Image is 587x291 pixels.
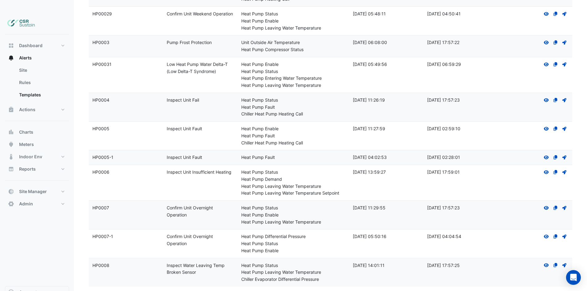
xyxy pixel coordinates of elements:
[8,107,14,113] app-icon: Actions
[167,97,234,104] div: Inspect Unit Fail
[8,42,14,49] app-icon: Dashboard
[241,190,345,197] div: Heat Pump Leaving Water Temperature Setpoint
[562,126,567,131] fa-icon: Deploy
[14,76,69,89] a: Rules
[167,233,234,247] div: Confirm Unit Overnight Operation
[167,262,234,276] div: Inspect Water Leaving Temp Broken Sensor
[241,61,345,68] div: Heat Pump Enable
[553,205,558,210] fa-icon: The template is owned by a different customer and is shared with you. A copy has to be created to...
[566,270,581,285] div: Open Intercom Messenger
[19,154,42,160] span: Indoor Env
[353,204,420,212] div: [DATE] 11:29:55
[5,163,69,175] button: Reports
[553,263,558,268] fa-icon: The template is owned by a different customer and is shared with you. A copy has to be created to...
[427,61,494,68] div: [DATE] 06:59:29
[353,97,420,104] div: [DATE] 11:26:19
[241,269,345,276] div: Heat Pump Leaving Water Temperature
[427,204,494,212] div: [DATE] 17:57:23
[353,262,420,269] div: [DATE] 14:01:11
[353,61,420,68] div: [DATE] 05:49:56
[562,40,567,45] fa-icon: Deploy
[5,151,69,163] button: Indoor Env
[544,169,549,175] fa-icon: View
[241,233,345,240] div: Heat Pump Differential Pressure
[353,125,420,132] div: [DATE] 11:27:59
[241,39,345,46] div: Unit Outside Air Temperature
[19,42,43,49] span: Dashboard
[241,10,345,18] div: Heat Pump Status
[19,55,32,61] span: Alerts
[544,155,549,160] fa-icon: View
[241,154,345,161] div: Heat Pump Fault
[562,11,567,16] fa-icon: Deploy
[427,262,494,269] div: [DATE] 17:57:25
[353,39,420,46] div: [DATE] 06:08:00
[544,62,549,67] fa-icon: View
[553,62,558,67] fa-icon: The template is owned by a different customer and is shared with you. A copy has to be created to...
[562,263,567,268] fa-icon: Deploy
[427,10,494,18] div: [DATE] 04:50:41
[92,233,159,240] div: HP0007-1
[241,97,345,104] div: Heat Pump Status
[241,183,345,190] div: Heat Pump Leaving Water Temperature
[92,204,159,212] div: HP0007
[92,169,159,176] div: HP0006
[8,55,14,61] app-icon: Alerts
[5,103,69,116] button: Actions
[7,17,35,30] img: Company Logo
[553,11,558,16] fa-icon: The template is owned by a different customer and is shared with you. A copy has to be created to...
[562,169,567,175] fa-icon: Deploy
[562,97,567,103] fa-icon: Deploy
[553,126,558,131] fa-icon: The template is owned by a different customer and is shared with you. A copy has to be created to...
[241,169,345,176] div: Heat Pump Status
[92,125,159,132] div: HP0005
[92,97,159,104] div: HP0004
[241,240,345,247] div: Heat Pump Status
[353,233,420,240] div: [DATE] 05:50:16
[14,64,69,76] a: Site
[8,201,14,207] app-icon: Admin
[427,233,494,240] div: [DATE] 04:04:54
[562,155,567,160] fa-icon: Deploy
[8,129,14,135] app-icon: Charts
[427,154,494,161] div: [DATE] 02:28:01
[19,129,33,135] span: Charts
[5,126,69,138] button: Charts
[241,75,345,82] div: Heat Pump Entering Water Temperature
[241,18,345,25] div: Heat Pump Enable
[241,125,345,132] div: Heat Pump Enable
[5,185,69,198] button: Site Manager
[92,10,159,18] div: HP00029
[353,154,420,161] div: [DATE] 04:02:53
[353,169,420,176] div: [DATE] 13:59:27
[92,262,159,269] div: HP0008
[553,234,558,239] fa-icon: The template is owned by a different customer and is shared with you. A copy has to be created to...
[5,64,69,103] div: Alerts
[553,155,558,160] fa-icon: The template is owned by a different customer and is shared with you. A copy has to be created to...
[562,62,567,67] fa-icon: Deploy
[544,11,549,16] fa-icon: View
[241,46,345,53] div: Heat Pump Compressor Status
[167,169,234,176] div: Inspect Unit Insufficient Heating
[241,139,345,147] div: Chiller Heat Pump Heating Call
[167,39,234,46] div: Pump Frost Protection
[241,104,345,111] div: Heat Pump Fault
[19,188,47,195] span: Site Manager
[544,263,549,268] fa-icon: View
[19,141,34,148] span: Meters
[241,132,345,139] div: Heat Pump Fault
[8,166,14,172] app-icon: Reports
[92,154,159,161] div: HP0005-1
[241,82,345,89] div: Heat Pump Leaving Water Temperature
[353,10,420,18] div: [DATE] 05:48:11
[19,201,33,207] span: Admin
[553,40,558,45] fa-icon: The template is owned by a different customer and is shared with you. A copy has to be created to...
[544,205,549,210] fa-icon: View
[241,111,345,118] div: Chiller Heat Pump Heating Call
[562,205,567,210] fa-icon: Deploy
[427,39,494,46] div: [DATE] 17:57:22
[167,204,234,219] div: Confirm Unit Overnight Operation
[544,40,549,45] fa-icon: View
[5,52,69,64] button: Alerts
[14,89,69,101] a: Templates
